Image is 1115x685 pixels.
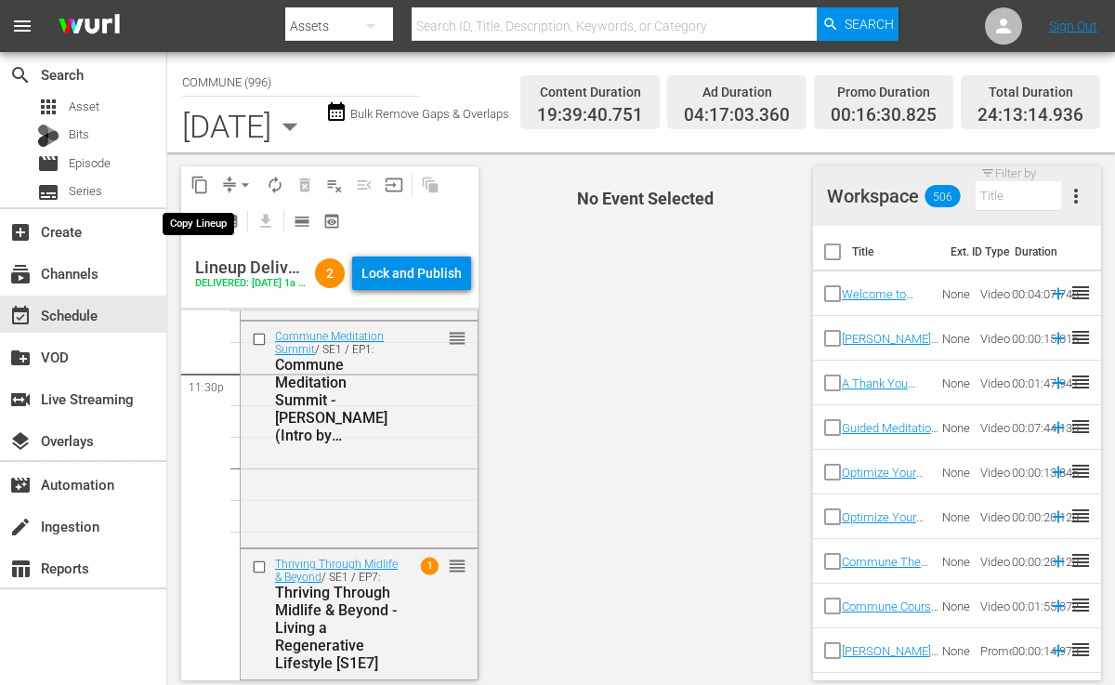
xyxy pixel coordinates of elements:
[9,474,32,496] span: Automation
[1069,594,1092,616] span: reorder
[290,170,320,200] span: Select an event to delete
[69,98,99,116] span: Asset
[1048,596,1069,616] svg: Add to Schedule
[182,108,271,145] div: [DATE]
[511,190,780,208] h4: No Event Selected
[9,305,32,327] span: Schedule
[9,221,32,244] span: Create
[195,257,308,278] div: Lineup Delivered
[1012,450,1101,494] td: 00:00:13.845
[69,125,89,144] span: Bits
[827,185,919,207] h4: Workspace
[980,271,1012,316] td: Video
[9,430,32,453] span: Overlays
[831,105,937,126] span: 00:16:30.825
[215,206,244,236] span: Create Series Block
[831,79,937,105] div: Promo Duration
[69,182,102,201] span: Series
[275,330,398,444] div: / SE1 / EP1:
[1048,283,1069,304] svg: Add to Schedule
[220,212,239,231] span: subtitles_outlined
[185,206,215,236] span: Create Search Block
[1065,174,1087,218] button: more_vert
[9,516,32,538] span: Ingestion
[1069,549,1092,572] span: reorder
[980,316,1012,361] td: Video
[977,105,1083,126] span: 24:13:14.936
[942,494,979,539] td: None
[45,5,134,48] img: ans4CAIJ8jUAAAAAAAAAAAAAAAAAAAAAAAAgQb4GAAAAAAAAAAAAAAAAAAAAAAAAJMjXAAAAAAAAAAAAAAAAAAAAAAAAgAT5G...
[985,226,1014,278] th: Type
[942,584,979,628] td: None
[315,266,345,281] span: 2
[1048,551,1069,572] svg: Add to Schedule
[942,361,979,405] td: None
[1015,226,1101,278] th: Duration
[37,125,59,147] div: Bits
[1049,19,1097,33] a: Sign Out
[325,176,344,194] span: playlist_remove_outlined
[942,405,979,450] td: None
[942,450,979,494] td: None
[537,79,643,105] div: Content Duration
[684,79,790,105] div: Ad Duration
[275,558,398,672] div: / SE1 / EP7:
[842,644,938,672] a: [PERSON_NAME] 15 Second Promo
[195,278,308,290] div: DELIVERED: [DATE] 1a (local)
[842,555,939,611] a: Commune The Truth About Supplements Next On
[69,154,111,173] span: Episode
[1012,271,1101,316] td: 00:04:07.748
[684,105,790,126] span: 04:17:03.360
[845,7,894,41] span: Search
[1069,639,1092,661] span: reorder
[942,271,979,316] td: None
[11,15,33,37] span: menu
[1012,539,1101,584] td: 00:00:20.120
[842,332,938,374] a: [PERSON_NAME] Rooted In Wellness Next On
[9,64,32,86] span: Search
[448,328,466,347] button: reorder
[320,170,349,200] span: Clear Lineup
[409,166,445,203] span: Refresh All Search Blocks
[317,206,347,236] span: View Backup
[977,79,1083,105] div: Total Duration
[1012,494,1101,539] td: 00:00:20.120
[215,170,260,200] span: Remove Gaps & Overlaps
[980,494,1012,539] td: Video
[1069,460,1092,482] span: reorder
[352,257,471,290] button: Lock and Publish
[980,361,1012,405] td: Video
[361,257,462,290] div: Lock and Publish
[448,328,466,349] span: reorder
[1069,326,1092,349] span: reorder
[1048,507,1069,527] svg: Add to Schedule
[980,584,1012,628] td: Video
[537,105,643,126] span: 19:39:40.751
[190,176,209,194] span: content_copy
[1048,417,1069,438] svg: Add to Schedule
[275,330,384,356] a: Commune Meditation Summit
[1069,415,1092,438] span: reorder
[942,628,979,673] td: None
[842,421,938,463] a: Guided Meditation for Living Your Best Life
[1048,328,1069,349] svg: Add to Schedule
[980,450,1012,494] td: Video
[275,558,398,584] a: Thriving Through Midlife & Beyond
[275,584,398,672] div: Thriving Through Midlife & Beyond - Living a Regenerative Lifestyle [S1E7]
[281,203,317,239] span: Day Calendar View
[1012,361,1101,405] td: 00:01:47.941
[1012,584,1101,628] td: 00:01:55.072
[817,7,899,41] button: Search
[9,347,32,369] span: VOD
[293,212,311,231] span: calendar_view_day_outlined
[1069,505,1092,527] span: reorder
[9,389,32,411] span: Live Streaming
[980,628,1012,673] td: Promo
[37,181,59,204] span: Series
[379,170,409,200] span: Update Metadata from Key Asset
[348,107,509,121] span: Bulk Remove Gaps & Overlaps
[322,212,341,231] span: preview_outlined
[980,405,1012,450] td: Video
[951,226,986,278] th: Ext. ID
[236,176,255,194] span: arrow_drop_down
